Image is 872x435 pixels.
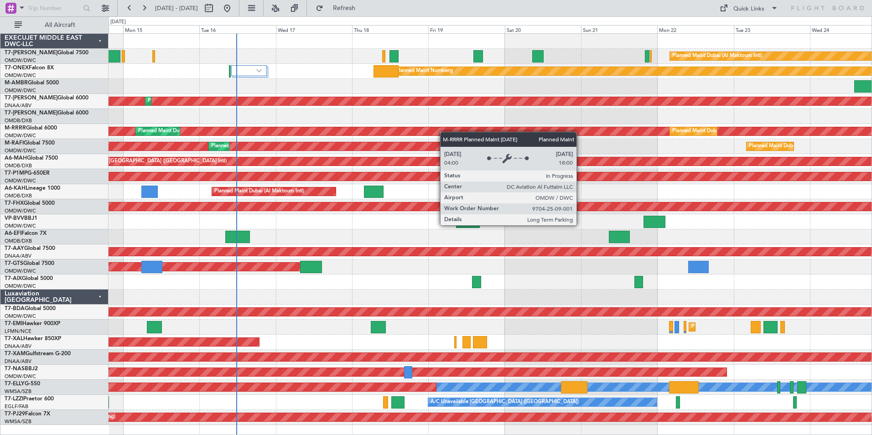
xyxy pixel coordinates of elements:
span: T7-GTS [5,261,23,266]
span: A6-KAH [5,186,26,191]
a: M-RRRRGlobal 6000 [5,125,57,131]
a: LFMN/NCE [5,328,31,335]
span: M-RAFI [5,140,24,146]
div: Planned Maint Dubai (Al Maktoum Intl) [211,140,301,153]
a: T7-P1MPG-650ER [5,171,50,176]
a: T7-[PERSON_NAME]Global 6000 [5,95,88,101]
a: EGLF/FAB [5,403,28,410]
span: M-AMBR [5,80,28,86]
div: Tue 23 [734,25,810,33]
a: T7-XALHawker 850XP [5,336,61,342]
a: T7-PJ29Falcon 7X [5,411,50,417]
a: T7-[PERSON_NAME]Global 6000 [5,110,88,116]
a: OMDW/DWC [5,207,36,214]
span: A6-EFI [5,231,21,236]
a: OMDW/DWC [5,87,36,94]
div: [DATE] [110,18,126,26]
a: OMDW/DWC [5,313,36,320]
div: Planned Maint Dubai (Al Maktoum Intl) [214,185,304,198]
a: OMDW/DWC [5,72,36,79]
div: Sat 20 [505,25,581,33]
input: Trip Number [28,1,80,15]
span: T7-XAM [5,351,26,357]
a: A6-KAHLineage 1000 [5,186,60,191]
span: T7-PJ29 [5,411,25,417]
span: T7-LZZI [5,396,23,402]
span: A6-MAH [5,155,27,161]
a: OMDB/DXB [5,238,32,244]
a: T7-GTSGlobal 7500 [5,261,54,266]
span: T7-BDA [5,306,25,311]
div: Planned Maint Nurnberg [396,64,453,78]
span: T7-[PERSON_NAME] [5,50,57,56]
div: Planned Maint Dubai (Al Maktoum Intl) [749,140,839,153]
span: VP-BVV [5,216,24,221]
div: Planned Maint Dubai (Al Maktoum Intl) [672,124,762,138]
div: Planned Maint Dubai (Al Maktoum Intl) [138,124,228,138]
a: OMDW/DWC [5,132,36,139]
span: T7-EMI [5,321,22,326]
div: Tue 16 [199,25,275,33]
a: T7-ONEXFalcon 8X [5,65,54,71]
a: OMDW/DWC [5,57,36,64]
div: Fri 19 [428,25,504,33]
a: DNAA/ABV [5,253,31,259]
a: T7-NASBBJ2 [5,366,38,372]
div: Planned Maint Dubai (Al Maktoum Intl) [148,94,238,108]
a: OMDW/DWC [5,268,36,274]
div: Planned Maint [GEOGRAPHIC_DATA] [691,320,779,334]
a: M-RAFIGlobal 7500 [5,140,55,146]
span: All Aircraft [24,22,96,28]
div: Mon 15 [123,25,199,33]
div: Planned Maint Dubai (Al Maktoum Intl) [672,49,762,63]
a: OMDW/DWC [5,177,36,184]
span: T7-P1MP [5,171,27,176]
button: All Aircraft [10,18,99,32]
a: WMSA/SZB [5,418,31,425]
img: arrow-gray.svg [256,69,262,72]
a: A6-MAHGlobal 7500 [5,155,58,161]
a: DNAA/ABV [5,102,31,109]
a: T7-BDAGlobal 5000 [5,306,56,311]
div: Mon 22 [657,25,733,33]
span: Refresh [325,5,363,11]
a: T7-EMIHawker 900XP [5,321,60,326]
div: Quick Links [733,5,764,14]
a: M-AMBRGlobal 5000 [5,80,59,86]
a: DNAA/ABV [5,343,31,350]
a: T7-ELLYG-550 [5,381,40,387]
div: Thu 18 [352,25,428,33]
a: T7-LZZIPraetor 600 [5,396,54,402]
span: T7-FHX [5,201,24,206]
a: A6-EFIFalcon 7X [5,231,47,236]
a: T7-FHXGlobal 5000 [5,201,55,206]
div: A/C Unavailable [GEOGRAPHIC_DATA] ([GEOGRAPHIC_DATA]) [431,395,579,409]
span: T7-AIX [5,276,22,281]
span: T7-ONEX [5,65,29,71]
span: T7-XAL [5,336,23,342]
span: T7-[PERSON_NAME] [5,110,57,116]
a: T7-AIXGlobal 5000 [5,276,53,281]
span: M-RRRR [5,125,26,131]
a: OMDW/DWC [5,223,36,229]
a: T7-[PERSON_NAME]Global 7500 [5,50,88,56]
a: OMDB/DXB [5,162,32,169]
a: OMDB/DXB [5,192,32,199]
a: OMDW/DWC [5,373,36,380]
a: VP-BVVBBJ1 [5,216,37,221]
a: WMSA/SZB [5,388,31,395]
a: DNAA/ABV [5,358,31,365]
span: [DATE] - [DATE] [155,4,198,12]
span: T7-AAY [5,246,24,251]
div: Sun 21 [581,25,657,33]
div: Planned Maint [GEOGRAPHIC_DATA] ([GEOGRAPHIC_DATA] Intl) [74,155,227,168]
a: OMDW/DWC [5,283,36,290]
button: Quick Links [715,1,783,16]
a: OMDW/DWC [5,147,36,154]
span: T7-ELLY [5,381,25,387]
a: OMDB/DXB [5,117,32,124]
button: Refresh [311,1,366,16]
a: T7-AAYGlobal 7500 [5,246,55,251]
div: Wed 17 [276,25,352,33]
a: T7-XAMGulfstream G-200 [5,351,71,357]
